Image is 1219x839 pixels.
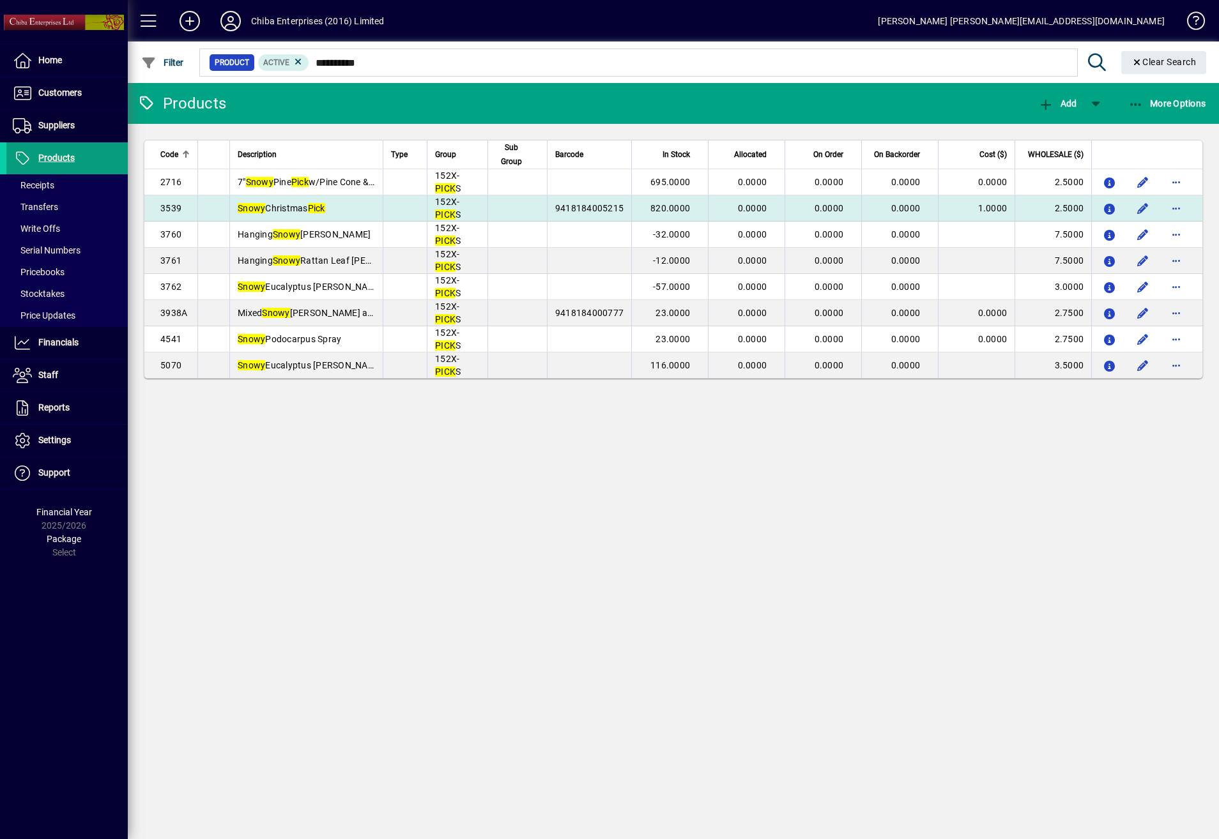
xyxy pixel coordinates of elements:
button: Edit [1133,172,1153,192]
span: 2716 [160,177,181,187]
span: 0.0000 [815,177,844,187]
span: 9418184005215 [555,203,624,213]
em: PICK [435,262,456,272]
span: 0.0000 [891,255,921,266]
span: -32.0000 [653,229,690,239]
mat-chip: Activation Status: Active [258,54,309,71]
td: 2.5000 [1015,169,1091,195]
a: Settings [6,425,128,457]
span: Add [1038,98,1077,109]
span: 7" Pine w/Pine Cone & White Berries [238,177,425,187]
span: Price Updates [13,310,75,321]
div: Type [391,147,419,162]
td: 2.7500 [1015,300,1091,326]
span: Sub Group [496,140,528,169]
span: WHOLESALE ($) [1028,147,1084,162]
td: 0.0000 [938,169,1015,195]
span: 0.0000 [891,177,921,187]
button: Edit [1133,276,1153,297]
span: Package [47,534,81,544]
div: Chiba Enterprises (2016) Limited [251,11,385,31]
span: 695.0000 [650,177,690,187]
span: 3938A [160,308,187,318]
button: More options [1166,224,1186,245]
span: Christmas [238,203,325,213]
em: Snowy [262,308,289,318]
span: Stocktakes [13,289,65,299]
td: 7.5000 [1015,248,1091,274]
em: Snowy [238,203,265,213]
span: Settings [38,435,71,445]
span: On Backorder [874,147,920,162]
span: 0.0000 [738,203,767,213]
button: More options [1166,198,1186,218]
em: Snowy [246,177,273,187]
span: 0.0000 [738,334,767,344]
a: Financials [6,327,128,359]
span: Group [435,147,456,162]
span: Home [38,55,62,65]
span: Write Offs [13,223,60,234]
span: 5070 [160,360,181,370]
button: Add [1035,92,1080,115]
span: Hanging [PERSON_NAME] [238,229,371,239]
a: Home [6,45,128,77]
div: Code [160,147,190,162]
span: 0.0000 [738,229,767,239]
span: Eucalyptus [PERSON_NAME] [238,282,383,292]
button: Add [169,10,210,33]
span: 9418184000777 [555,308,624,318]
span: 152X- S [435,197,461,220]
span: 152X- S [435,354,461,377]
span: Financial Year [36,507,92,517]
span: 820.0000 [650,203,690,213]
button: More options [1166,355,1186,375]
span: Cost ($) [979,147,1007,162]
a: Support [6,457,128,489]
button: Edit [1133,355,1153,375]
span: 23.0000 [655,334,690,344]
span: On Order [813,147,843,162]
span: Code [160,147,178,162]
button: More options [1166,172,1186,192]
div: Products [137,93,226,114]
div: Group [435,147,480,162]
span: 152X- S [435,275,461,298]
span: -57.0000 [653,282,690,292]
span: Filter [141,57,184,68]
em: PICK [435,367,456,377]
span: Mixed [PERSON_NAME] and Pine Spray [238,308,424,318]
a: Serial Numbers [6,239,128,261]
a: Suppliers [6,110,128,142]
span: 0.0000 [891,229,921,239]
td: 7.5000 [1015,222,1091,248]
span: 152X- S [435,328,461,351]
button: Edit [1133,329,1153,349]
span: 0.0000 [891,203,921,213]
a: Customers [6,77,128,109]
em: PICK [435,288,456,298]
em: PICK [435,209,456,220]
button: More options [1166,250,1186,271]
span: 0.0000 [815,308,844,318]
td: 3.5000 [1015,352,1091,378]
a: Receipts [6,174,128,196]
button: Clear [1121,51,1207,74]
span: 0.0000 [891,360,921,370]
span: Transfers [13,202,58,212]
span: Podocarpus Spray [238,334,341,344]
span: Type [391,147,408,162]
button: Edit [1133,250,1153,271]
em: Snowy [273,229,300,239]
span: 0.0000 [815,203,844,213]
span: Products [38,153,75,163]
div: On Backorder [870,147,931,162]
span: 0.0000 [815,360,844,370]
em: PICK [435,314,456,324]
span: Support [38,467,70,478]
em: Pick [308,203,325,213]
span: Product [215,56,249,69]
div: On Order [793,147,855,162]
span: 0.0000 [891,308,921,318]
span: 116.0000 [650,360,690,370]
